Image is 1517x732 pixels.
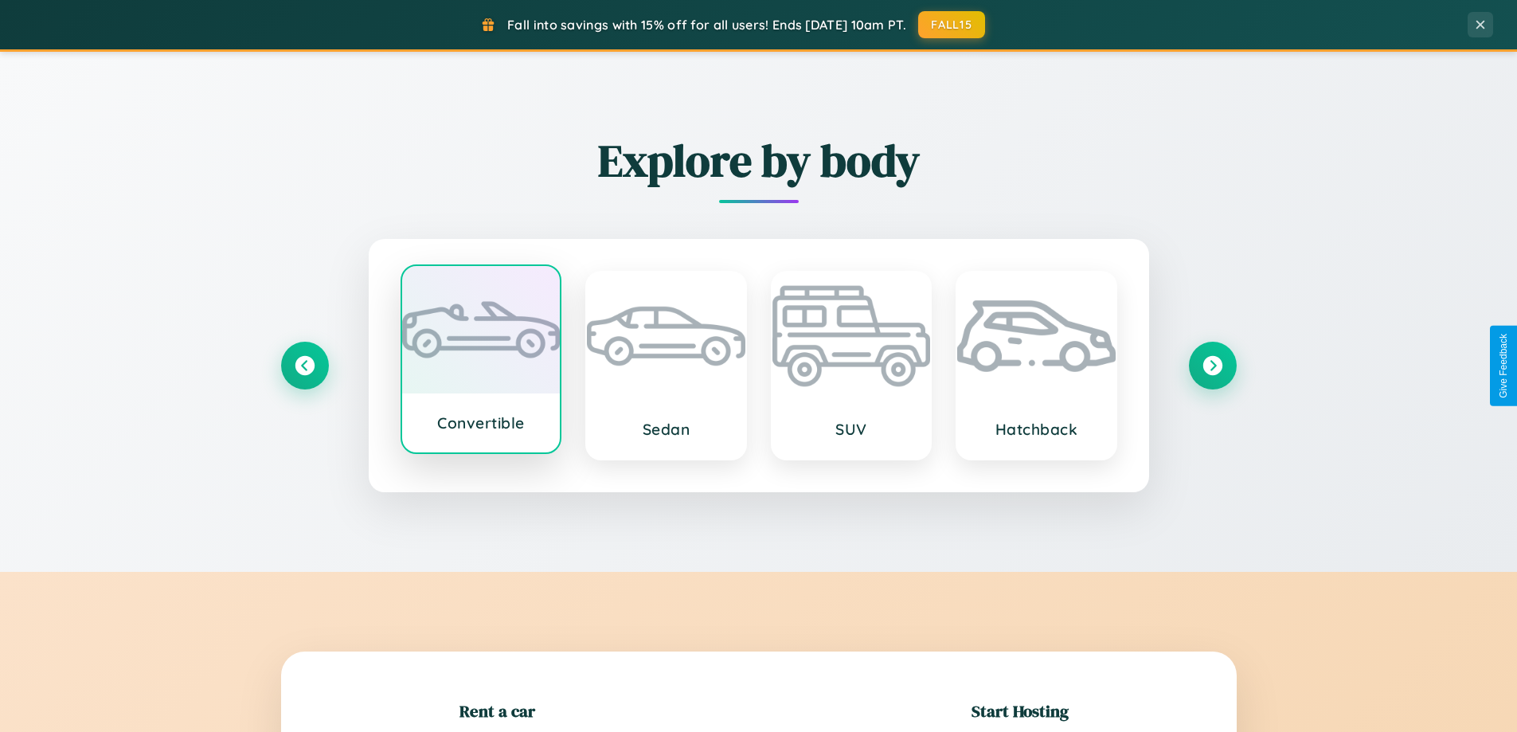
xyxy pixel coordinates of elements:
[459,699,535,722] h2: Rent a car
[973,420,1100,439] h3: Hatchback
[918,11,985,38] button: FALL15
[281,130,1237,191] h2: Explore by body
[418,413,545,433] h3: Convertible
[788,420,915,439] h3: SUV
[507,17,906,33] span: Fall into savings with 15% off for all users! Ends [DATE] 10am PT.
[603,420,729,439] h3: Sedan
[972,699,1069,722] h2: Start Hosting
[1498,334,1509,398] div: Give Feedback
